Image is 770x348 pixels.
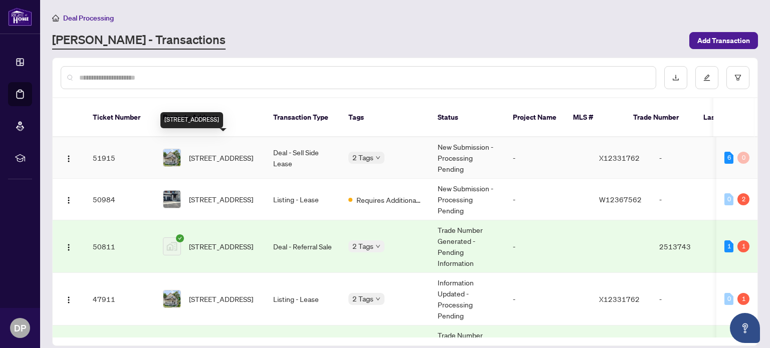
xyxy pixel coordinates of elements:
div: 6 [724,152,733,164]
div: [STREET_ADDRESS] [160,112,223,128]
span: down [375,296,380,301]
td: - [651,273,721,325]
img: logo [8,8,32,26]
img: Logo [65,196,73,204]
span: X12331762 [599,294,640,303]
th: Project Name [505,98,565,137]
td: Listing - Lease [265,273,340,325]
td: 2513743 [651,220,721,273]
img: thumbnail-img [163,191,180,208]
span: DP [14,321,26,335]
button: Logo [61,291,77,307]
img: thumbnail-img [163,238,180,255]
td: - [505,137,591,179]
button: Logo [61,150,77,166]
span: [STREET_ADDRESS] [189,293,253,304]
img: thumbnail-img [163,149,180,166]
button: download [664,66,687,89]
img: Logo [65,296,73,304]
th: Property Address [155,98,265,137]
span: 2 Tags [352,240,373,252]
span: 2 Tags [352,152,373,163]
div: 2 [737,193,749,205]
td: 47911 [85,273,155,325]
span: Deal Processing [63,14,114,23]
td: Deal - Sell Side Lease [265,137,340,179]
td: 51915 [85,137,155,179]
div: 0 [737,152,749,164]
button: Logo [61,238,77,254]
img: thumbnail-img [163,290,180,307]
td: Trade Number Generated - Pending Information [430,220,505,273]
div: 1 [724,240,733,252]
th: Tags [340,98,430,137]
th: Status [430,98,505,137]
td: New Submission - Processing Pending [430,137,505,179]
span: X12331762 [599,153,640,162]
th: Transaction Type [265,98,340,137]
button: Open asap [730,313,760,343]
button: filter [726,66,749,89]
span: [STREET_ADDRESS] [189,152,253,163]
span: Add Transaction [697,33,750,49]
th: Trade Number [625,98,695,137]
td: 50811 [85,220,155,273]
td: - [651,179,721,220]
span: [STREET_ADDRESS] [189,194,253,205]
td: 50984 [85,179,155,220]
span: down [375,244,380,249]
th: Ticket Number [85,98,155,137]
td: New Submission - Processing Pending [430,179,505,220]
th: MLS # [565,98,625,137]
span: check-circle [176,234,184,242]
span: download [672,74,679,81]
button: Add Transaction [689,32,758,49]
img: Logo [65,243,73,251]
span: home [52,15,59,22]
span: filter [734,74,741,81]
img: Logo [65,155,73,163]
div: 0 [724,193,733,205]
span: 2 Tags [352,293,373,304]
td: - [651,137,721,179]
span: W12367562 [599,195,642,204]
td: - [505,220,591,273]
td: - [505,273,591,325]
a: [PERSON_NAME] - Transactions [52,32,226,50]
td: - [505,179,591,220]
td: Deal - Referral Sale [265,220,340,273]
button: Logo [61,191,77,207]
span: edit [703,74,710,81]
div: 1 [737,240,749,252]
td: Information Updated - Processing Pending [430,273,505,325]
td: Listing - Lease [265,179,340,220]
button: edit [695,66,718,89]
span: Requires Additional Docs [356,194,422,205]
span: [STREET_ADDRESS] [189,241,253,252]
span: down [375,155,380,160]
div: 1 [737,293,749,305]
div: 0 [724,293,733,305]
